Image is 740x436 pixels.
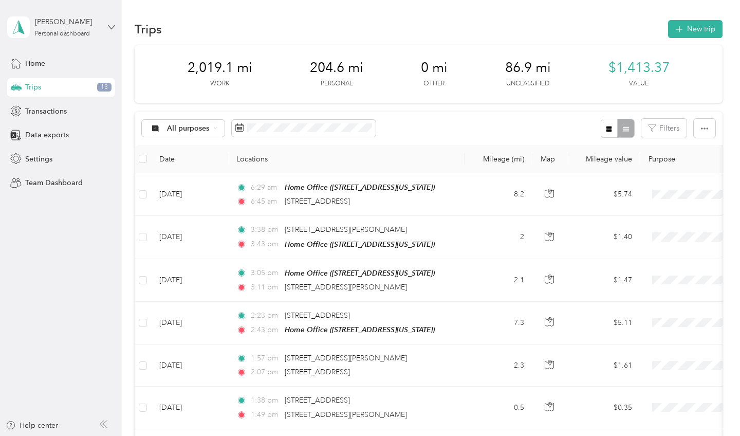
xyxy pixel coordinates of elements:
h1: Trips [135,24,162,34]
span: 2,019.1 mi [188,60,252,76]
span: 3:11 pm [251,282,280,293]
td: $1.47 [568,259,640,302]
p: Unclassified [506,79,549,88]
span: [STREET_ADDRESS] [285,396,350,405]
span: [STREET_ADDRESS] [285,311,350,320]
span: Transactions [25,106,67,117]
td: [DATE] [151,173,228,216]
p: Work [210,79,229,88]
span: 204.6 mi [310,60,363,76]
span: Home [25,58,45,69]
td: $1.61 [568,344,640,387]
span: Home Office ([STREET_ADDRESS][US_STATE]) [285,183,435,191]
span: 2:43 pm [251,324,280,336]
p: Other [423,79,445,88]
button: New trip [668,20,723,38]
span: All purposes [167,125,210,132]
span: [STREET_ADDRESS] [285,197,350,206]
span: 1:38 pm [251,395,280,406]
span: [STREET_ADDRESS][PERSON_NAME] [285,225,407,234]
span: $1,413.37 [608,60,670,76]
th: Mileage (mi) [465,145,532,173]
td: $5.74 [568,173,640,216]
span: 0 mi [421,60,448,76]
td: 8.2 [465,173,532,216]
span: 2:23 pm [251,310,280,321]
th: Date [151,145,228,173]
td: $5.11 [568,302,640,344]
span: Home Office ([STREET_ADDRESS][US_STATE]) [285,269,435,277]
span: 3:05 pm [251,267,280,279]
span: Data exports [25,130,69,140]
td: 7.3 [465,302,532,344]
span: 3:43 pm [251,239,280,250]
th: Mileage value [568,145,640,173]
td: [DATE] [151,387,228,429]
td: [DATE] [151,259,228,302]
span: Team Dashboard [25,177,83,188]
span: [STREET_ADDRESS][PERSON_NAME] [285,283,407,292]
span: [STREET_ADDRESS] [285,368,350,376]
span: 2:07 pm [251,367,280,378]
td: 2.1 [465,259,532,302]
span: [STREET_ADDRESS][PERSON_NAME] [285,354,407,362]
span: 86.9 mi [505,60,551,76]
span: Home Office ([STREET_ADDRESS][US_STATE]) [285,240,435,248]
span: 6:29 am [251,182,280,193]
td: $1.40 [568,216,640,259]
span: Home Office ([STREET_ADDRESS][US_STATE]) [285,325,435,334]
div: Personal dashboard [35,31,90,37]
span: 13 [97,83,112,92]
span: 3:38 pm [251,224,280,235]
span: 1:49 pm [251,409,280,421]
iframe: Everlance-gr Chat Button Frame [682,378,740,436]
span: Trips [25,82,41,93]
th: Map [532,145,568,173]
div: [PERSON_NAME] [35,16,99,27]
td: [DATE] [151,302,228,344]
p: Value [629,79,649,88]
span: [STREET_ADDRESS][PERSON_NAME] [285,410,407,419]
td: 0.5 [465,387,532,429]
td: 2 [465,216,532,259]
td: 2.3 [465,344,532,387]
p: Personal [321,79,353,88]
td: $0.35 [568,387,640,429]
span: 6:45 am [251,196,280,207]
button: Filters [641,119,687,138]
td: [DATE] [151,216,228,259]
td: [DATE] [151,344,228,387]
span: 1:57 pm [251,353,280,364]
th: Locations [228,145,465,173]
span: Settings [25,154,52,165]
button: Help center [6,420,58,431]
